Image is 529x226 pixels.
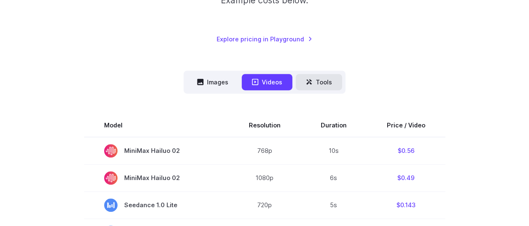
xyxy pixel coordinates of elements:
[367,114,445,137] th: Price / Video
[296,74,342,90] button: Tools
[229,164,301,191] td: 1080p
[301,114,367,137] th: Duration
[217,34,312,44] a: Explore pricing in Playground
[104,171,209,185] span: MiniMax Hailuo 02
[104,198,209,212] span: Seedance 1.0 Lite
[301,164,367,191] td: 6s
[367,137,445,165] td: $0.56
[367,191,445,218] td: $0.143
[301,137,367,165] td: 10s
[84,114,229,137] th: Model
[187,74,238,90] button: Images
[229,137,301,165] td: 768p
[367,164,445,191] td: $0.49
[242,74,292,90] button: Videos
[301,191,367,218] td: 5s
[229,191,301,218] td: 720p
[104,144,209,157] span: MiniMax Hailuo 02
[229,114,301,137] th: Resolution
